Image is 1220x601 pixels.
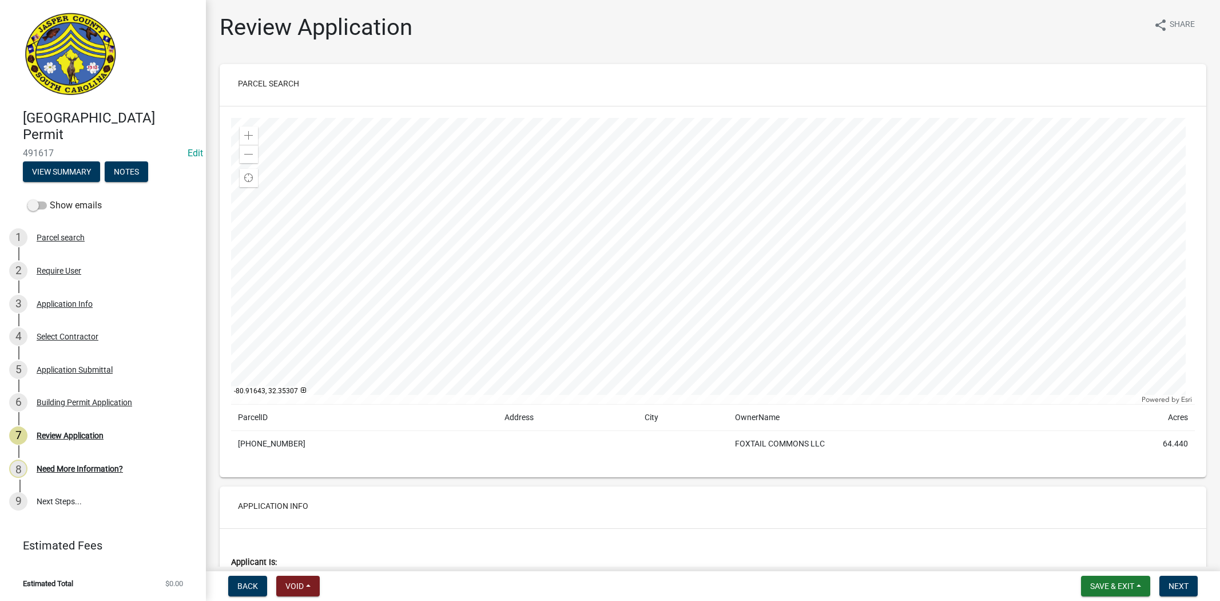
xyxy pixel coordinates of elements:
wm-modal-confirm: Edit Application Number [188,148,203,159]
span: Next [1169,582,1189,591]
div: Zoom in [240,126,258,145]
button: shareShare [1145,14,1204,36]
div: Review Application [37,432,104,440]
button: Notes [105,161,148,182]
div: 6 [9,393,27,412]
span: Save & Exit [1090,582,1134,591]
div: 4 [9,327,27,346]
div: 2 [9,262,27,280]
div: 9 [9,492,27,511]
td: OwnerName [728,405,1067,431]
div: Find my location [240,169,258,187]
td: [PHONE_NUMBER] [231,431,498,457]
i: share [1154,18,1167,32]
span: $0.00 [165,580,183,587]
button: Parcel search [229,73,308,94]
div: Powered by [1139,395,1195,404]
div: 1 [9,228,27,247]
button: Next [1159,576,1198,596]
div: Building Permit Application [37,398,132,406]
label: Applicant Is: [231,559,277,567]
td: FOXTAIL COMMONS LLC [728,431,1067,457]
a: Estimated Fees [9,534,188,557]
div: 8 [9,460,27,478]
h1: Review Application [220,14,412,41]
img: Jasper County, South Carolina [23,12,118,98]
h4: [GEOGRAPHIC_DATA] Permit [23,110,197,143]
td: Address [498,405,638,431]
span: 491617 [23,148,183,159]
div: Application Submittal [37,366,113,374]
wm-modal-confirm: Summary [23,168,100,177]
td: Acres [1067,405,1195,431]
div: 7 [9,426,27,445]
a: Esri [1181,396,1192,404]
span: Void [285,582,304,591]
button: View Summary [23,161,100,182]
div: Need More Information? [37,465,123,473]
div: 5 [9,361,27,379]
wm-modal-confirm: Notes [105,168,148,177]
td: 64.440 [1067,431,1195,457]
div: Zoom out [240,145,258,163]
button: Void [276,576,320,596]
div: Application Info [37,300,93,308]
div: Require User [37,267,81,275]
button: Application Info [229,496,317,516]
td: ParcelID [231,405,498,431]
div: 3 [9,295,27,313]
a: Edit [188,148,203,159]
label: Show emails [27,199,102,212]
span: Estimated Total [23,580,73,587]
span: Back [237,582,258,591]
div: Parcel search [37,234,85,242]
span: Share [1170,18,1195,32]
button: Back [228,576,267,596]
td: City [638,405,728,431]
button: Save & Exit [1081,576,1150,596]
div: Select Contractor [37,333,98,341]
